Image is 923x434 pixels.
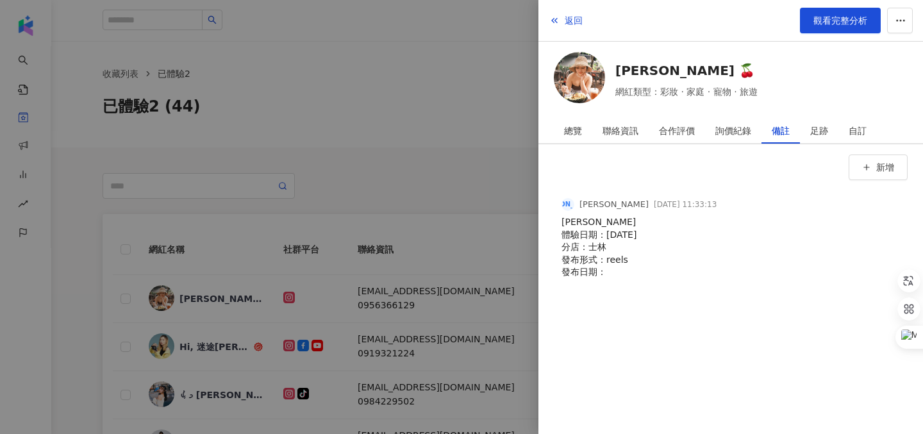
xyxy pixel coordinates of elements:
[715,118,751,144] div: 詢價紀錄
[603,118,638,144] div: 聯絡資訊
[659,118,695,144] div: 合作評價
[849,154,908,180] button: 新增
[561,216,717,279] div: [PERSON_NAME] 體驗日期：[DATE] 分店：士林 發布形式：reels 發布日期：
[538,199,598,210] span: [PERSON_NAME]
[876,162,894,172] span: 新增
[800,8,881,33] a: 觀看完整分析
[615,62,758,79] a: [PERSON_NAME] 🍒
[654,199,717,210] span: [DATE] 11:33:13
[554,52,605,103] img: KOL Avatar
[813,15,867,26] span: 觀看完整分析
[554,52,605,108] a: KOL Avatar
[565,15,583,26] span: 返回
[549,8,583,33] button: 返回
[849,118,867,144] div: 自訂
[772,118,790,144] div: 備註
[615,85,758,99] span: 網紅類型：彩妝 · 家庭 · 寵物 · 旅遊
[564,118,582,144] div: 總覽
[810,118,828,144] div: 足跡
[579,199,649,210] span: [PERSON_NAME]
